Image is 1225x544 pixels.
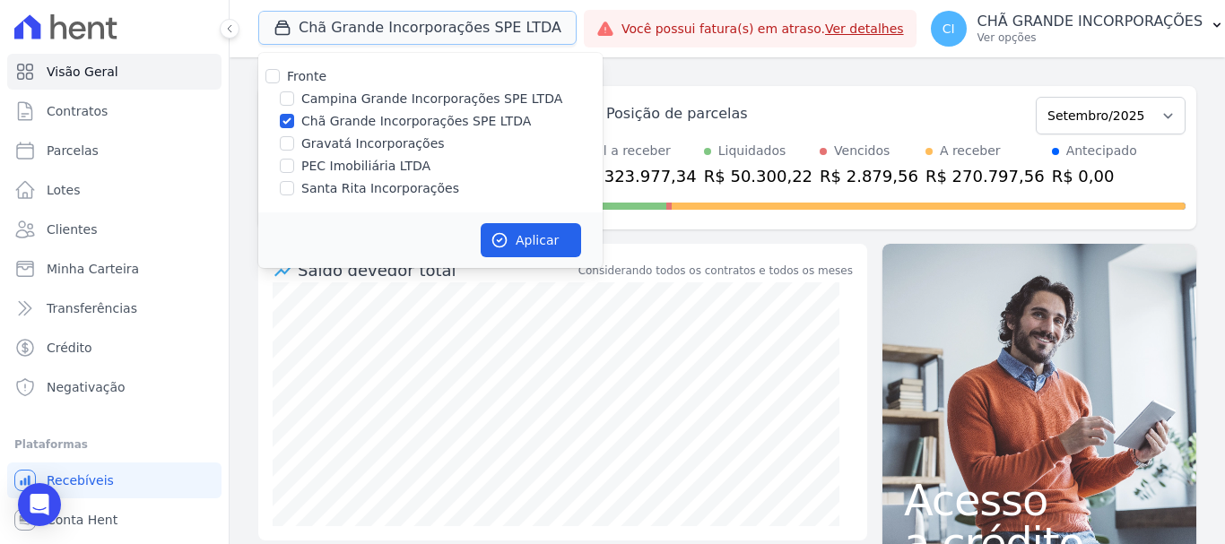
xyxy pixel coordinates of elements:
div: Posição de parcelas [606,103,748,125]
span: Negativação [47,378,126,396]
div: R$ 50.300,22 [704,164,812,188]
span: CI [943,22,955,35]
span: Você possui fatura(s) em atraso. [621,20,904,39]
p: CHÃ GRANDE INCORPORAÇÕES [977,13,1203,30]
a: Contratos [7,93,222,129]
p: Ver opções [977,30,1203,45]
a: Minha Carteira [7,251,222,287]
div: Saldo devedor total [298,258,575,282]
label: Chã Grande Incorporações SPE LTDA [301,112,531,131]
a: Lotes [7,172,222,208]
a: Conta Hent [7,502,222,538]
a: Negativação [7,369,222,405]
div: R$ 323.977,34 [578,164,697,188]
a: Clientes [7,212,222,247]
span: Lotes [47,181,81,199]
span: Clientes [47,220,97,238]
a: Crédito [7,330,222,366]
span: Recebíveis [47,471,114,489]
div: Vencidos [834,142,890,160]
label: PEC Imobiliária LTDA [301,157,430,176]
label: Fronte [287,69,326,83]
span: Contratos [47,102,108,120]
div: Liquidados [718,142,786,160]
div: A receber [940,142,1001,160]
a: Recebíveis [7,462,222,498]
div: R$ 2.879,56 [820,164,918,188]
span: Crédito [47,339,92,357]
div: Plataformas [14,434,214,455]
div: Considerando todos os contratos e todos os meses [578,263,853,279]
div: R$ 270.797,56 [925,164,1045,188]
div: Antecipado [1066,142,1137,160]
span: Visão Geral [47,63,118,81]
a: Visão Geral [7,54,222,90]
div: R$ 0,00 [1052,164,1137,188]
div: Total a receber [578,142,697,160]
a: Parcelas [7,133,222,168]
span: Acesso [904,479,1175,522]
div: Open Intercom Messenger [18,483,61,526]
span: Parcelas [47,142,99,160]
span: Minha Carteira [47,260,139,278]
button: Chã Grande Incorporações SPE LTDA [258,11,577,45]
label: Gravatá Incorporações [301,134,445,153]
button: Aplicar [481,223,581,257]
a: Ver detalhes [825,22,904,36]
a: Transferências [7,290,222,326]
span: Transferências [47,299,137,317]
label: Santa Rita Incorporações [301,179,459,198]
label: Campina Grande Incorporações SPE LTDA [301,90,562,108]
span: Conta Hent [47,511,117,529]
